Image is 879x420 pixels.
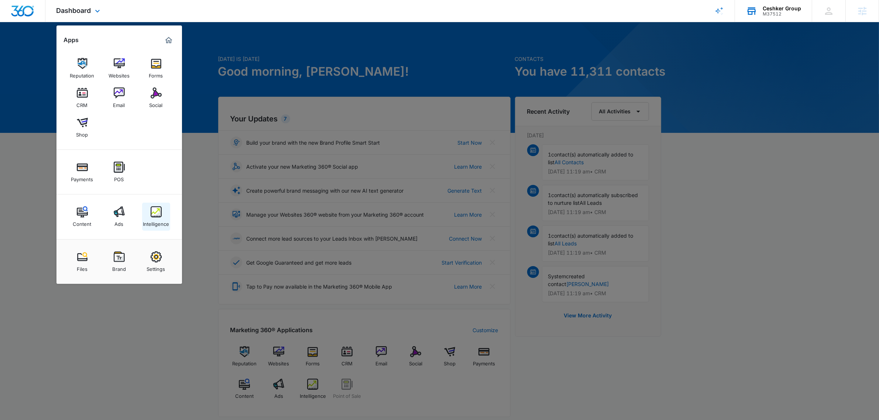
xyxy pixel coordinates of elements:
div: Payments [71,173,93,182]
a: Intelligence [142,203,170,231]
a: Shop [68,113,96,141]
a: Payments [68,158,96,186]
a: Social [142,84,170,112]
div: account name [763,6,801,11]
div: Content [73,217,92,227]
a: Reputation [68,54,96,82]
a: Forms [142,54,170,82]
div: Files [77,262,87,272]
a: Marketing 360® Dashboard [163,34,175,46]
div: Forms [149,69,163,79]
a: Email [105,84,133,112]
div: Brand [112,262,126,272]
div: Ads [115,217,124,227]
span: Dashboard [56,7,91,14]
h2: Apps [64,37,79,44]
div: Reputation [70,69,95,79]
a: CRM [68,84,96,112]
div: CRM [77,99,88,108]
div: Email [113,99,125,108]
div: account id [763,11,801,17]
a: Websites [105,54,133,82]
div: Social [150,99,163,108]
div: Intelligence [143,217,169,227]
a: Content [68,203,96,231]
a: POS [105,158,133,186]
div: Settings [147,262,165,272]
div: Shop [76,128,88,138]
a: Brand [105,248,133,276]
div: POS [114,173,124,182]
div: Websites [109,69,130,79]
a: Ads [105,203,133,231]
a: Files [68,248,96,276]
a: Settings [142,248,170,276]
